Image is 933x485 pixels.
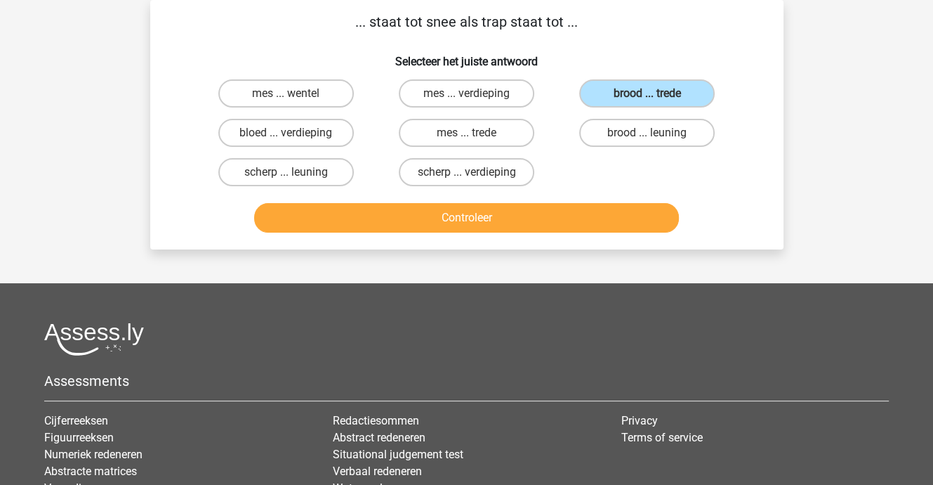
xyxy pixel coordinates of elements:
h5: Assessments [44,373,889,389]
p: ... staat tot snee als trap staat tot ... [173,11,761,32]
a: Situational judgement test [333,448,463,461]
button: Controleer [254,203,679,233]
label: mes ... verdieping [399,79,534,108]
a: Verbaal redeneren [333,465,422,478]
a: Redactiesommen [333,414,419,427]
a: Cijferreeksen [44,414,108,427]
a: Abstracte matrices [44,465,137,478]
label: scherp ... leuning [218,158,354,186]
label: mes ... trede [399,119,534,147]
a: Privacy [621,414,658,427]
a: Numeriek redeneren [44,448,143,461]
label: mes ... wentel [218,79,354,108]
label: scherp ... verdieping [399,158,534,186]
a: Abstract redeneren [333,431,425,444]
label: brood ... trede [579,79,715,108]
a: Terms of service [621,431,703,444]
img: Assessly logo [44,323,144,356]
a: Figuurreeksen [44,431,114,444]
label: bloed ... verdieping [218,119,354,147]
label: brood ... leuning [579,119,715,147]
h6: Selecteer het juiste antwoord [173,44,761,68]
